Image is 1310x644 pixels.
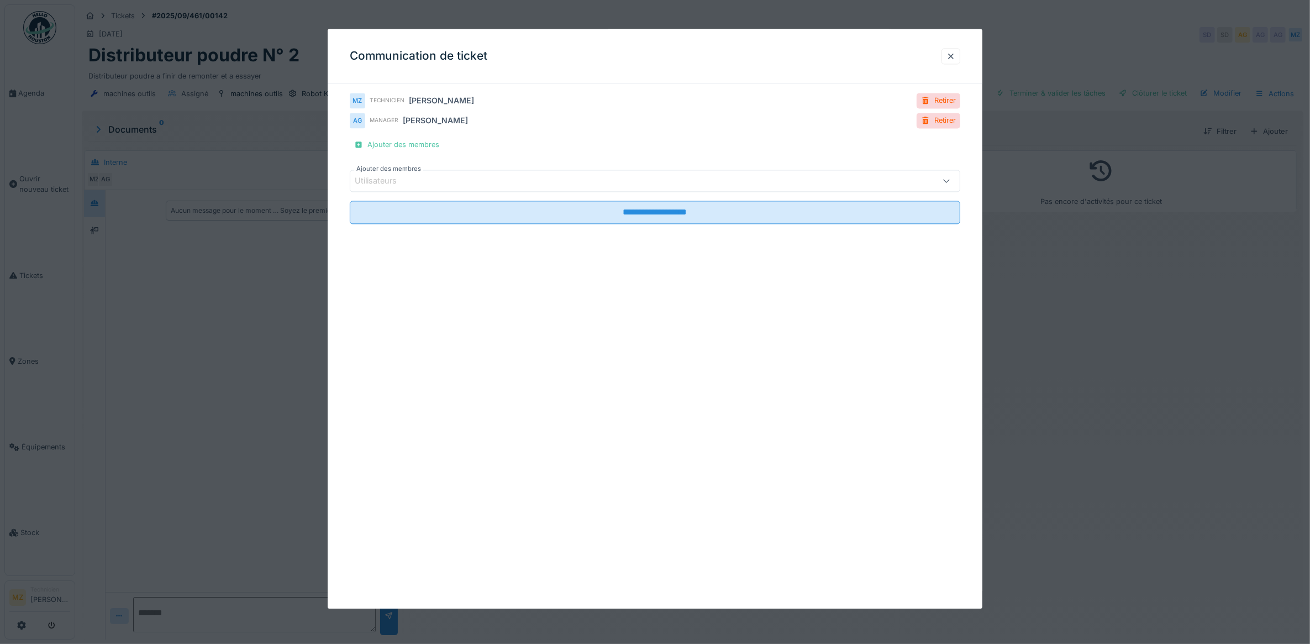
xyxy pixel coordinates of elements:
div: Retirer [917,113,960,128]
div: [PERSON_NAME] [409,95,474,107]
div: MZ [350,93,365,108]
div: AG [350,113,365,128]
h3: Communication de ticket [350,49,487,63]
div: Utilisateurs [355,175,412,187]
div: Retirer [917,93,960,108]
div: Technicien [370,97,404,105]
div: Ajouter des membres [350,137,444,152]
label: Ajouter des membres [354,165,423,174]
div: [PERSON_NAME] [403,115,468,127]
div: Manager [370,117,398,125]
